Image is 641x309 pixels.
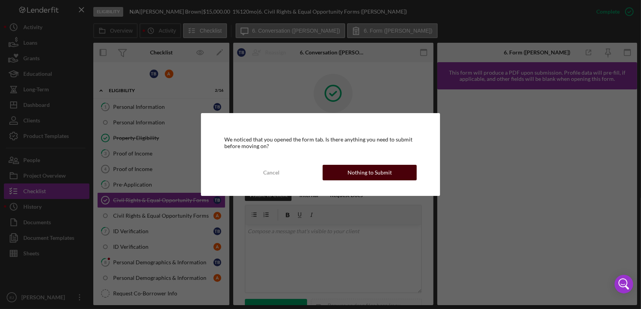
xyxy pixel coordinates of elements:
[224,165,318,180] button: Cancel
[323,165,417,180] button: Nothing to Submit
[615,275,633,293] div: Open Intercom Messenger
[224,136,417,149] div: We noticed that you opened the form tab. Is there anything you need to submit before moving on?
[263,165,279,180] div: Cancel
[348,165,392,180] div: Nothing to Submit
